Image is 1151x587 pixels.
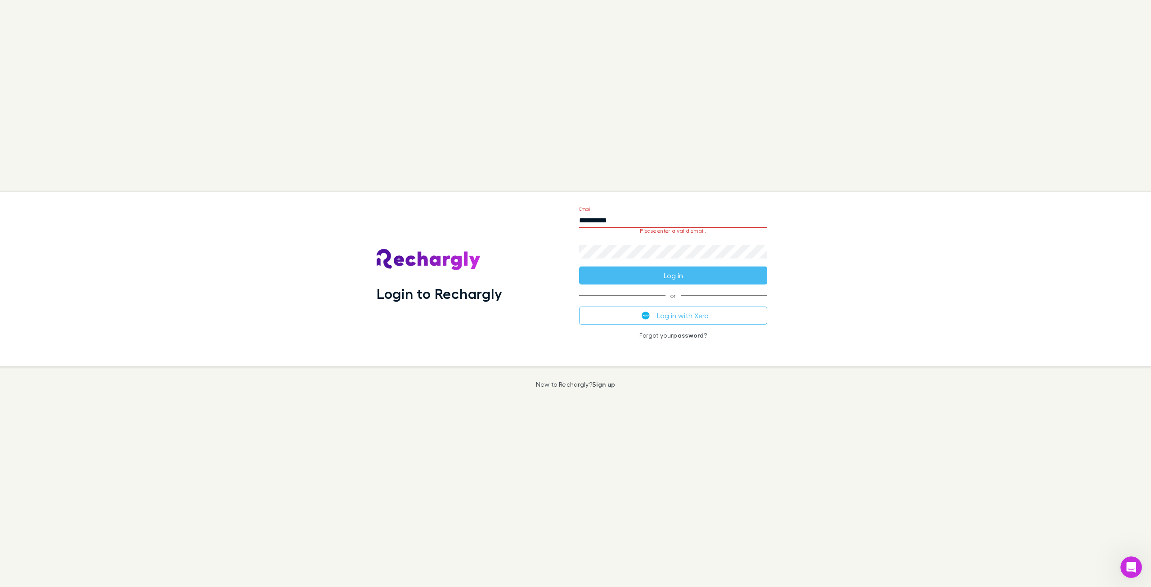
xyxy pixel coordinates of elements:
[579,266,767,284] button: Log in
[579,332,767,339] p: Forgot your ?
[377,249,481,271] img: Rechargly's Logo
[642,312,650,320] img: Xero's logo
[579,206,591,212] label: Email
[592,380,615,388] a: Sign up
[673,331,704,339] a: password
[377,285,502,302] h1: Login to Rechargly
[536,381,616,388] p: New to Rechargly?
[1120,556,1142,578] iframe: Intercom live chat
[579,307,767,325] button: Log in with Xero
[579,228,767,234] p: Please enter a valid email.
[579,295,767,296] span: or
